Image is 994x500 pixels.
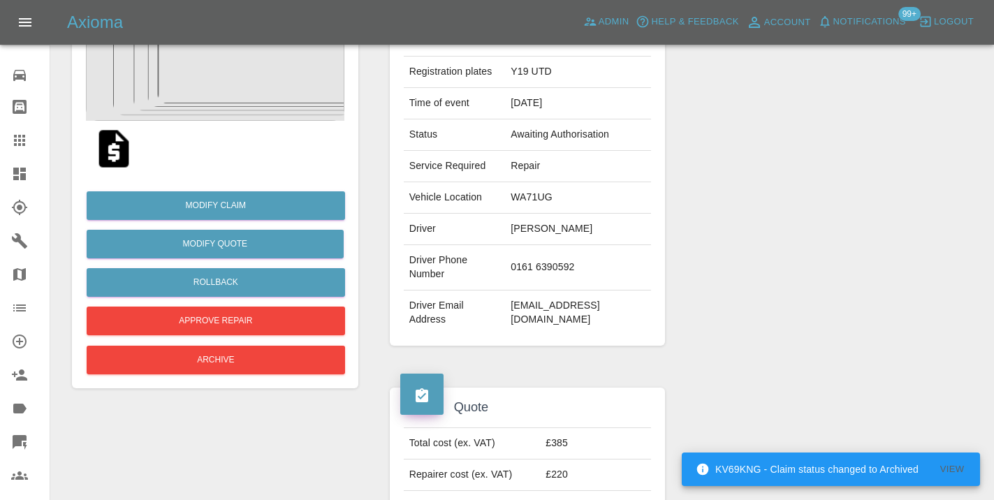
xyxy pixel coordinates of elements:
td: WA71UG [505,182,651,214]
button: Modify Quote [87,230,344,258]
span: Logout [934,14,974,30]
h5: Axioma [67,11,123,34]
a: Account [743,11,814,34]
td: £220 [540,459,651,491]
a: Admin [580,11,633,33]
img: qt_1S8hnFA4aDea5wMjfmiwtjLV [92,126,136,171]
span: Admin [599,14,629,30]
td: [PERSON_NAME] [505,214,651,245]
button: Archive [87,346,345,374]
div: KV69KNG - Claim status changed to Archived [696,457,919,482]
td: [EMAIL_ADDRESS][DOMAIN_NAME] [505,291,651,335]
button: Rollback [87,268,345,297]
td: Service Required [404,151,506,182]
button: Logout [915,11,977,33]
h4: Quote [400,398,655,417]
td: Repair [505,151,651,182]
td: Driver Email Address [404,291,506,335]
td: Total cost (ex. VAT) [404,428,541,459]
button: Open drawer [8,6,42,39]
td: Registration plates [404,57,506,88]
td: Driver [404,214,506,245]
span: 99+ [898,7,921,21]
button: View [930,459,974,480]
td: Vehicle Location [404,182,506,214]
td: Y19 UTD [505,57,651,88]
td: Driver Phone Number [404,245,506,291]
td: Status [404,119,506,151]
button: Help & Feedback [632,11,742,33]
button: Approve Repair [87,307,345,335]
td: Awaiting Authorisation [505,119,651,151]
span: Notifications [833,14,906,30]
td: Repairer cost (ex. VAT) [404,459,541,491]
td: £385 [540,428,651,459]
button: Notifications [814,11,909,33]
td: Time of event [404,88,506,119]
td: [DATE] [505,88,651,119]
span: Help & Feedback [651,14,738,30]
a: Modify Claim [87,191,345,220]
td: 0161 6390592 [505,245,651,291]
span: Account [764,15,811,31]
